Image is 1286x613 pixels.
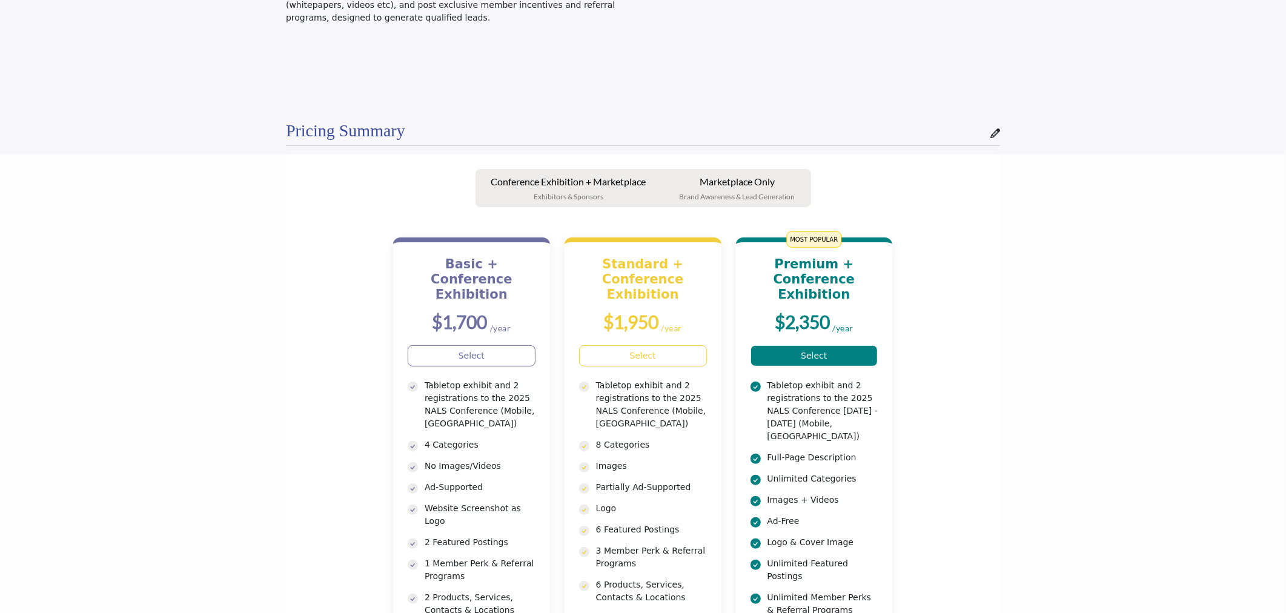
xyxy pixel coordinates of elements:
span: MOST POPULAR [786,231,841,248]
sub: /year [832,323,853,333]
p: Images [596,460,707,472]
p: Logo [596,502,707,515]
p: 1 Member Perk & Referral Programs [425,557,535,583]
button: Marketplace Only Brand Awareness & Lead Generation [664,169,811,208]
b: $1,700 [432,311,487,333]
sub: /year [661,323,683,333]
b: $1,950 [603,311,658,333]
p: Brand Awareness & Lead Generation [680,191,795,202]
p: Tabletop exhibit and 2 registrations to the 2025 NALS Conference (Mobile, [GEOGRAPHIC_DATA]) [425,379,535,430]
p: 4 Categories [425,439,535,451]
p: Full-Page Description [767,451,878,464]
p: 3 Member Perk & Referral Programs [596,545,707,570]
b: $2,350 [775,311,830,333]
p: Exhibitors & Sponsors [491,191,646,202]
p: Tabletop exhibit and 2 registrations to the 2025 NALS Conference [DATE] - [DATE] (Mobile, [GEOGRA... [767,379,878,443]
h2: Pricing Summary [286,121,405,141]
b: Standard + Conference Exhibition [602,257,683,302]
b: Premium + Conference Exhibition [774,257,855,302]
p: Partially Ad-Supported [596,481,707,494]
p: 2 Featured Postings [425,536,535,549]
p: Logo & Cover Image [767,536,878,549]
a: Select [751,345,878,366]
p: Tabletop exhibit and 2 registrations to the 2025 NALS Conference (Mobile, [GEOGRAPHIC_DATA]) [596,379,707,430]
p: 6 Featured Postings [596,523,707,536]
p: Conference Exhibition + Marketplace [491,174,646,189]
a: Select [579,345,707,366]
a: Select [408,345,535,366]
b: Basic + Conference Exhibition [431,257,512,302]
p: Unlimited Categories [767,472,878,485]
p: 6 Products, Services, Contacts & Locations [596,578,707,604]
p: Marketplace Only [680,174,795,189]
p: Images + Videos [767,494,878,506]
p: Ad-Supported [425,481,535,494]
p: Unlimited Featured Postings [767,557,878,583]
p: Website Screenshot as Logo [425,502,535,528]
sub: /year [490,323,511,333]
p: Ad-Free [767,515,878,528]
p: No Images/Videos [425,460,535,472]
p: 8 Categories [596,439,707,451]
button: Conference Exhibition + Marketplace Exhibitors & Sponsors [476,169,662,208]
